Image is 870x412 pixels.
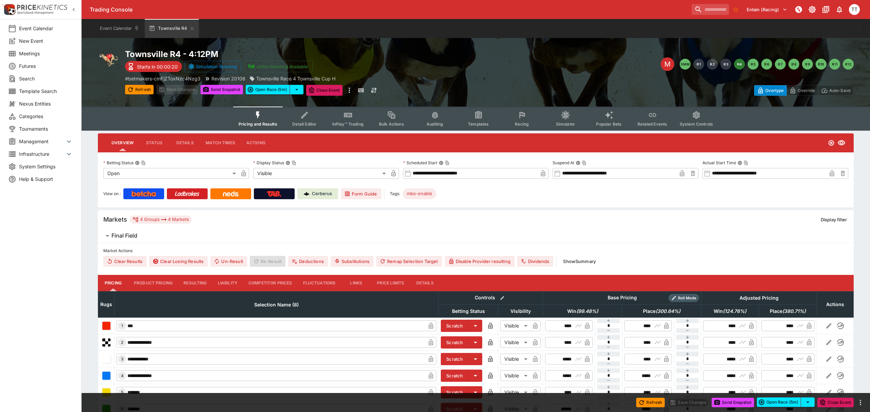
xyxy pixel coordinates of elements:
div: Visible [500,320,530,331]
button: more [856,398,865,407]
button: R9 [802,59,813,70]
button: Match Times [200,135,241,151]
button: Overview [106,135,139,151]
span: Event Calendar [19,25,73,32]
span: Nexus Entities [19,100,73,107]
img: Ladbrokes [175,191,199,196]
button: Scratch [441,370,469,382]
button: Scratch [441,320,469,332]
button: Scratch [441,336,469,349]
p: Override [798,87,815,94]
span: mbo-enable [403,190,436,197]
svg: Visible [837,139,846,147]
img: Cerberus [304,191,309,196]
button: No Bookmarks [730,4,741,15]
p: Overtype [765,87,784,94]
span: Place(300.64%) [636,307,688,315]
span: Futures [19,62,73,70]
div: Visible [500,354,530,364]
button: Copy To Clipboard [582,161,587,165]
th: Controls [439,291,543,304]
button: R7 [775,59,786,70]
button: Jetbet Meeting Available [244,61,313,72]
p: Betting Status [103,160,134,166]
button: Refresh [636,398,665,407]
span: 5 [120,390,125,395]
button: Notifications [833,3,846,16]
span: Templates [468,121,489,127]
div: Visible [500,337,530,348]
h5: Markets [103,216,127,223]
button: Bulk edit [498,294,507,302]
button: Product Pricing [128,275,178,291]
span: Infrastructure [19,150,65,157]
img: PriceKinetics Logo [2,3,16,16]
span: Meetings [19,50,73,57]
button: Liability [212,275,243,291]
span: 3 [120,357,125,361]
button: Copy To Clipboard [292,161,296,165]
button: Un-Result [210,256,247,267]
button: Suspend AtCopy To Clipboard [576,161,580,165]
em: ( 380.71 %) [782,307,806,315]
button: R6 [761,59,772,70]
span: 2 [120,340,125,345]
div: Tala Taufale [849,4,860,15]
span: Related Events [638,121,667,127]
button: Links [341,275,371,291]
button: Fluctuations [298,275,341,291]
button: select merge strategy [290,85,303,94]
div: Visible [500,387,530,398]
label: Market Actions [103,246,848,256]
span: Selection Name (8) [247,301,306,309]
h6: Final Field [111,232,137,239]
h2: Copy To Clipboard [125,49,489,59]
button: Open Race (5m) [757,397,801,407]
button: Townsville R4 [145,19,198,38]
img: TabNZ [267,191,281,196]
button: Display StatusCopy To Clipboard [285,161,290,165]
p: Cerberus [312,190,332,197]
span: Popular Bets [596,121,622,127]
div: split button [757,397,815,407]
th: Rugs [98,291,115,317]
span: 4 [120,373,125,378]
button: R3 [720,59,731,70]
button: ShowSummary [559,256,600,267]
button: Betting StatusCopy To Clipboard [135,161,140,165]
span: Pricing and Results [239,121,277,127]
svg: Open [828,139,835,146]
button: Toggle light/dark mode [806,3,818,16]
button: Overtype [754,85,787,96]
button: Simulation Running [185,61,241,72]
button: Price Limits [371,275,410,291]
div: split button [246,85,303,94]
p: Actual Start Time [702,160,736,166]
div: Visible [500,370,530,381]
span: InPlay™ Trading [332,121,364,127]
div: Betting Target: cerberus [403,188,436,199]
button: Select Tenant [743,4,791,15]
img: greyhound_racing.png [98,49,120,71]
button: Open Race (5m) [246,85,290,94]
button: Auto-Save [818,85,854,96]
span: Win(99.48%) [560,307,606,315]
div: Show/hide Price Roll mode configuration. [668,294,699,302]
button: Send Snapshot [201,85,243,94]
button: Pricing [98,275,128,291]
span: Bulk Actions [379,121,404,127]
span: Template Search [19,88,73,95]
button: Details [410,275,440,291]
nav: pagination navigation [680,59,854,70]
div: 4 Groups 4 Markets [133,216,189,224]
label: Tags: [390,188,400,199]
em: ( 300.64 %) [656,307,680,315]
span: Roll Mode [675,295,699,301]
span: Betting Status [445,307,492,315]
p: Starts in 00:00:20 [137,63,178,70]
button: Copy To Clipboard [744,161,748,165]
span: Search [19,75,73,82]
button: Clear Losing Results [149,256,208,267]
button: Copy To Clipboard [445,161,450,165]
div: Base Pricing [605,294,640,302]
